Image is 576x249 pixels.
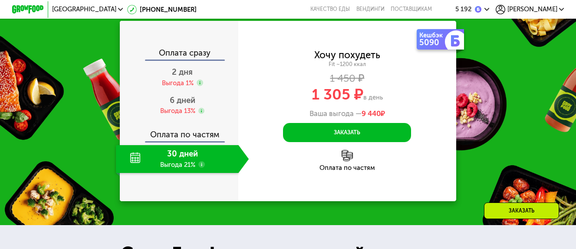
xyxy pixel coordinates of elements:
div: Заказать [484,203,559,219]
div: 5090 [419,39,447,46]
span: ₽ [362,109,385,118]
div: поставщикам [391,6,432,13]
span: 9 440 [362,109,381,118]
div: Fit ~1200 ккал [238,61,456,68]
span: 2 дня [172,67,193,77]
a: Качество еды [310,6,350,13]
div: Ваша выгода — [238,109,456,118]
span: 1 305 ₽ [312,85,363,103]
div: Оплата по частям [121,123,238,141]
div: Выгода 1% [162,79,194,87]
div: Оплата по частям [238,165,456,171]
div: Выгода 13% [160,106,195,115]
div: Оплата сразу [121,49,238,60]
img: l6xcnZfty9opOoJh.png [342,150,353,161]
div: 1 450 ₽ [238,74,456,83]
a: [PHONE_NUMBER] [127,5,197,14]
span: [PERSON_NAME] [507,6,557,13]
div: 5 192 [455,6,472,13]
div: Хочу похудеть [314,51,380,60]
button: Заказать [283,123,411,142]
a: Вендинги [356,6,385,13]
div: Кешбэк [419,32,447,39]
span: 6 дней [170,96,195,105]
span: в день [363,93,383,101]
span: [GEOGRAPHIC_DATA] [52,6,116,13]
